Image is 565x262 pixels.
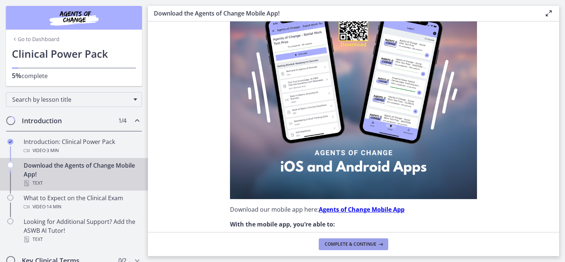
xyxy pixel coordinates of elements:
p: complete [12,71,136,80]
span: · 3 min [45,146,59,155]
div: Introduction: Clinical Power Pack [24,137,139,155]
span: Complete & continue [325,241,376,247]
div: Video [24,146,139,155]
h1: Clinical Power Pack [12,46,136,61]
button: Complete & continue [319,238,388,250]
h3: Download the Agents of Change Mobile App! [154,9,532,18]
span: 5% [12,71,21,80]
div: What to Expect on the Clinical Exam [24,194,139,211]
div: Text [24,179,139,188]
i: Completed [7,139,13,145]
div: Looking for Additional Support? Add the ASWB AI Tutor! [24,217,139,244]
div: Download the Agents of Change Mobile App! [24,161,139,188]
a: Agents of Change Mobile App [319,205,405,214]
p: Download our mobile app here: [230,205,477,214]
div: Search by lesson title [6,92,142,107]
span: · 14 min [45,202,61,211]
h2: Introduction [22,116,112,125]
a: Go to Dashboard [12,36,60,43]
span: Search by lesson title [12,95,130,104]
div: Video [24,202,139,211]
img: Agents of Change Social Work Test Prep [30,9,118,27]
strong: With the mobile app, you’re able to: [230,220,335,228]
div: Text [24,235,139,244]
span: 1 / 4 [118,116,126,125]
